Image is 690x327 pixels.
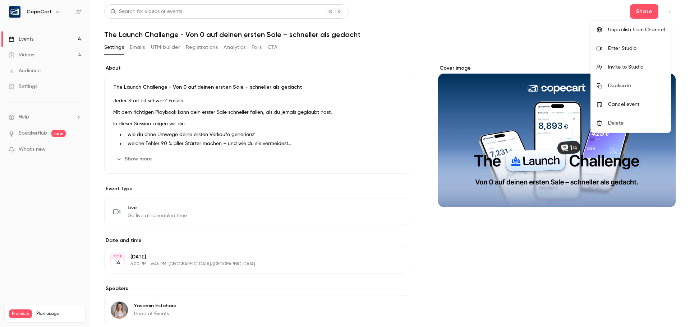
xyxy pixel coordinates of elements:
div: Enter Studio [608,45,665,52]
div: Invite to Studio [608,64,665,71]
div: Delete [608,120,665,127]
div: Cancel event [608,101,665,108]
div: Duplicate [608,82,665,89]
div: Unpublish from Channel [608,26,665,33]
